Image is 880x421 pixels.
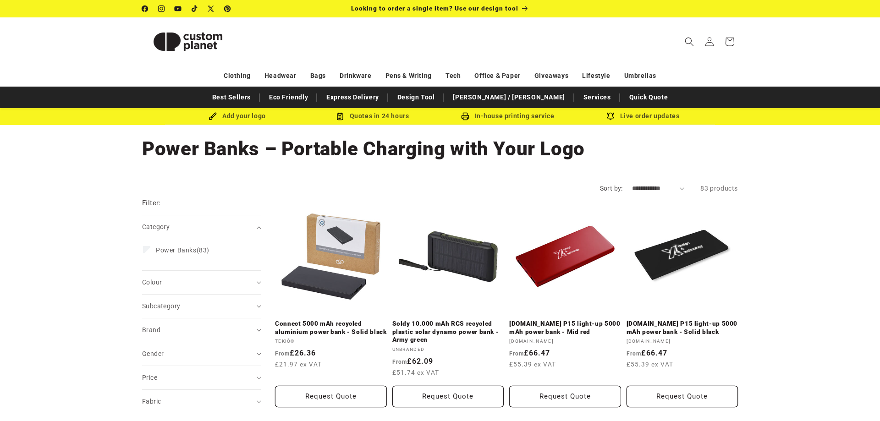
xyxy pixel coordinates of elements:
[264,89,313,105] a: Eco Friendly
[336,112,344,120] img: Order Updates Icon
[156,246,209,254] span: (83)
[625,89,673,105] a: Quick Quote
[224,68,251,84] a: Clothing
[627,320,738,336] a: [DOMAIN_NAME] P15 light-up 5000 mAh power bank - Solid black
[305,110,440,122] div: Quotes in 24 hours
[142,390,261,413] summary: Fabric (0 selected)
[142,279,162,286] span: Colour
[275,386,387,407] button: Request Quote
[385,68,432,84] a: Pens & Writing
[142,215,261,239] summary: Category (0 selected)
[142,366,261,389] summary: Price
[142,398,161,405] span: Fabric
[170,110,305,122] div: Add your logo
[142,271,261,294] summary: Colour (0 selected)
[264,68,297,84] a: Headwear
[700,185,738,192] span: 83 products
[275,320,387,336] a: Connect 5000 mAh recycled aluminium power bank - Solid black
[142,342,261,366] summary: Gender (0 selected)
[322,89,384,105] a: Express Delivery
[448,89,569,105] a: [PERSON_NAME] / [PERSON_NAME]
[606,112,615,120] img: Order updates
[142,295,261,318] summary: Subcategory (0 selected)
[156,246,197,254] span: Power Banks
[509,320,621,336] a: [DOMAIN_NAME] P15 light-up 5000 mAh power bank - Mid red
[509,386,621,407] : Request Quote
[340,68,371,84] a: Drinkware
[600,185,623,192] label: Sort by:
[142,318,261,342] summary: Brand (0 selected)
[440,110,575,122] div: In-house printing service
[393,89,440,105] a: Design Tool
[392,320,504,344] a: Soldy 10.000 mAh RCS recycled plastic solar dynamo power bank - Army green
[534,68,568,84] a: Giveaways
[624,68,656,84] a: Umbrellas
[575,110,710,122] div: Live order updates
[142,198,161,208] h2: Filter:
[679,32,699,52] summary: Search
[142,137,738,161] h1: Power Banks – Portable Charging with Your Logo
[142,326,160,334] span: Brand
[310,68,326,84] a: Bags
[627,386,738,407] : Request Quote
[351,5,518,12] span: Looking to order a single item? Use our design tool
[142,223,170,230] span: Category
[579,89,616,105] a: Services
[474,68,520,84] a: Office & Paper
[142,21,234,62] img: Custom Planet
[445,68,461,84] a: Tech
[142,350,164,357] span: Gender
[208,89,255,105] a: Best Sellers
[582,68,610,84] a: Lifestyle
[139,17,237,66] a: Custom Planet
[142,374,157,381] span: Price
[461,112,469,120] img: In-house printing
[392,386,504,407] button: Request Quote
[142,302,180,310] span: Subcategory
[209,112,217,120] img: Brush Icon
